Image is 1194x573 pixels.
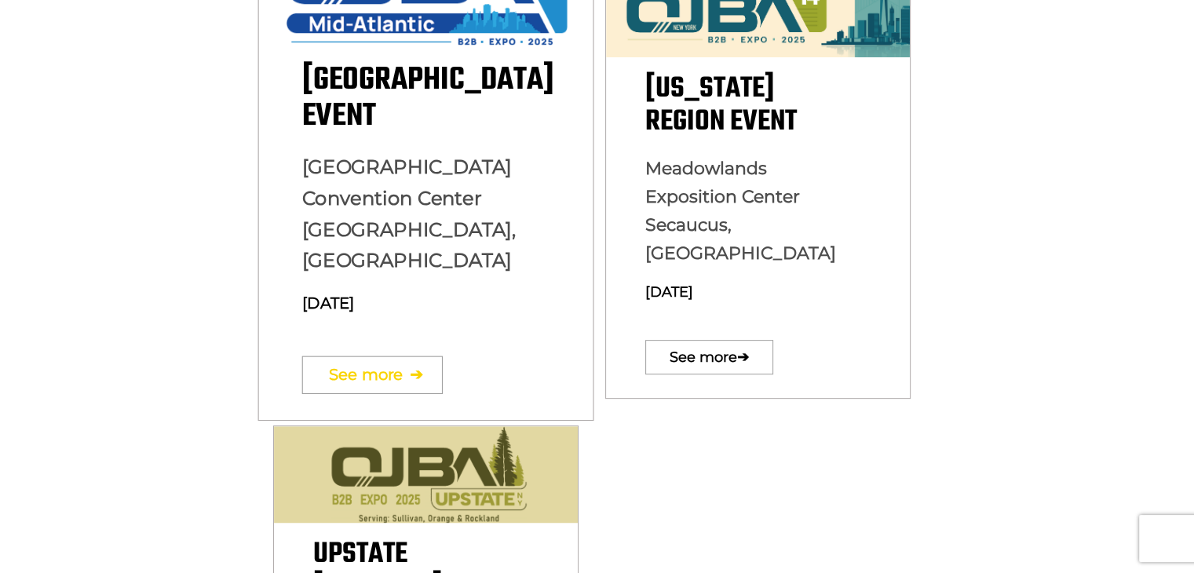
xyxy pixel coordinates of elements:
span: Meadowlands Exposition Center Secaucus, [GEOGRAPHIC_DATA] [645,158,836,264]
a: See more➔ [645,340,773,374]
span: [DATE] [301,294,354,312]
span: [US_STATE] Region Event [645,67,797,144]
span: ➔ [737,333,749,382]
span: [GEOGRAPHIC_DATA] Convention Center [GEOGRAPHIC_DATA], [GEOGRAPHIC_DATA] [301,155,516,272]
a: See more➔ [301,356,442,393]
span: ➔ [409,348,422,402]
span: [GEOGRAPHIC_DATA] Event [301,55,553,141]
span: [DATE] [645,283,693,301]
